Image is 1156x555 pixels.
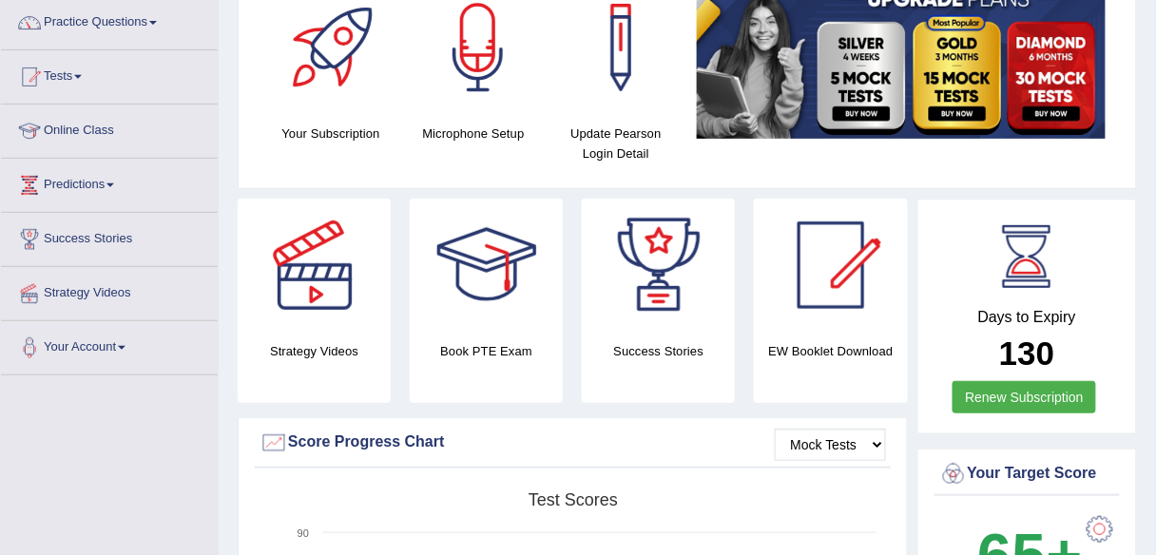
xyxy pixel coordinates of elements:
[1,50,218,98] a: Tests
[1,105,218,152] a: Online Class
[298,527,309,539] text: 90
[269,124,393,144] h4: Your Subscription
[939,309,1116,326] h4: Days to Expiry
[939,460,1116,488] div: Your Target Score
[529,490,618,509] tspan: Test scores
[999,335,1054,372] b: 130
[238,341,391,361] h4: Strategy Videos
[260,429,886,457] div: Score Progress Chart
[953,381,1096,413] a: Renew Subscription
[410,341,563,361] h4: Book PTE Exam
[1,267,218,315] a: Strategy Videos
[412,124,535,144] h4: Microphone Setup
[1,213,218,260] a: Success Stories
[582,341,735,361] h4: Success Stories
[754,341,907,361] h4: EW Booklet Download
[1,321,218,369] a: Your Account
[554,124,678,163] h4: Update Pearson Login Detail
[1,159,218,206] a: Predictions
